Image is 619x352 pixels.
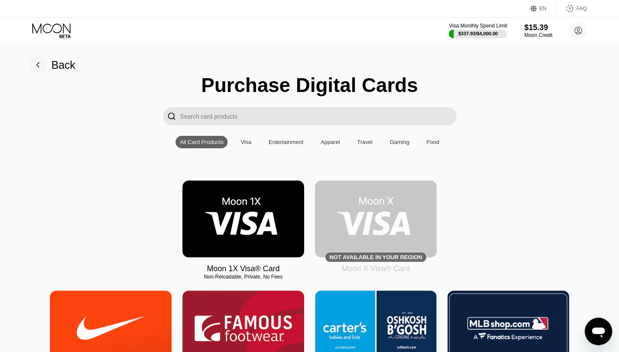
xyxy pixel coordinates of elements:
div: Moon Credit [524,32,552,38]
div: Gaming [385,136,414,148]
div: Entertainment [268,139,303,145]
div: $337.93 / $4,000.00 [458,31,498,36]
div: Apparel [320,139,340,145]
div: All Card Products [176,136,228,148]
div: Purchase Digital Cards [201,73,418,97]
div: Moon 1X Visa® Card [207,264,280,273]
div: FAQ [557,4,587,13]
div: Gaming [390,139,410,145]
iframe: Button to launch messaging window, conversation in progress [585,318,612,345]
div: Apparel [316,136,344,148]
div: Entertainment [264,136,308,148]
div: FAQ [576,6,587,12]
div: All Card Products [180,139,223,145]
input: Search card products [180,107,456,125]
div: Moon X Visa® Card [342,264,410,273]
div: Visa Monthly Spend Limit$337.93/$4,000.00 [449,23,507,38]
div: Visa [240,139,251,145]
div:  [163,107,180,125]
div: Back [52,59,76,71]
div: Travel [357,139,373,145]
div: $15.39Moon Credit [524,23,552,38]
div: Visa Monthly Spend Limit [449,23,507,29]
div: Back [29,56,76,73]
div: Food [422,136,443,148]
div: Not available in your region [315,181,437,257]
div: EN [530,4,557,13]
div: Non-Reloadable, Private, No Fees [182,274,304,280]
div: Visa [236,136,256,148]
div: Not available in your region [330,254,422,260]
div: $15.39 [524,23,552,32]
div:  [167,111,176,121]
div: EN [539,6,547,12]
div: Travel [353,136,377,148]
div: Food [426,139,439,145]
